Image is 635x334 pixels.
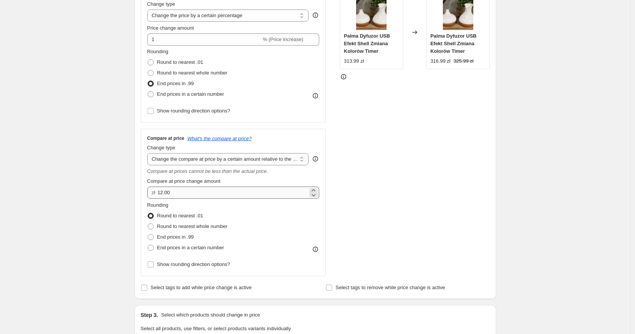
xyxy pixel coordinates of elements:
[157,81,194,86] span: End prices in .99
[157,70,228,76] span: Round to nearest whole number
[147,33,261,46] input: -15
[157,245,224,250] span: End prices in a certain number
[157,213,203,218] span: Round to nearest .01
[147,178,221,184] span: Compare at price change amount
[344,57,364,65] div: 313.99 zł
[430,33,476,54] span: Palma Dyfuzor USB Efekt Shell Zmiana Kolorów Timer
[147,49,169,54] span: Rounding
[344,33,390,54] span: Palma Dyfuzor USB Efekt Shell Zmiana Kolorów Timer
[147,202,169,208] span: Rounding
[157,223,228,229] span: Round to nearest whole number
[157,108,230,114] span: Show rounding direction options?
[312,11,319,19] div: help
[263,36,303,42] span: % (Price increase)
[147,135,185,141] h3: Compare at price
[336,285,445,290] span: Select tags to remove while price change is active
[147,145,175,150] span: Change type
[157,234,194,240] span: End prices in .99
[188,136,252,141] button: What's the compare at price?
[157,59,203,65] span: Round to nearest .01
[312,155,319,163] div: help
[147,1,175,7] span: Change type
[157,261,230,267] span: Show rounding direction options?
[147,168,268,174] i: Compare at prices cannot be less than the actual price.
[141,326,291,331] span: Select all products, use filters, or select products variants individually
[454,57,474,65] strike: 325.99 zł
[152,190,155,195] span: zł
[147,25,194,31] span: Price change amount
[158,187,308,199] input: 12.00
[151,285,252,290] span: Select tags to add while price change is active
[430,57,450,65] div: 316.99 zł
[141,311,158,319] h2: Step 3.
[161,311,260,319] p: Select which products should change in price
[157,91,224,97] span: End prices in a certain number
